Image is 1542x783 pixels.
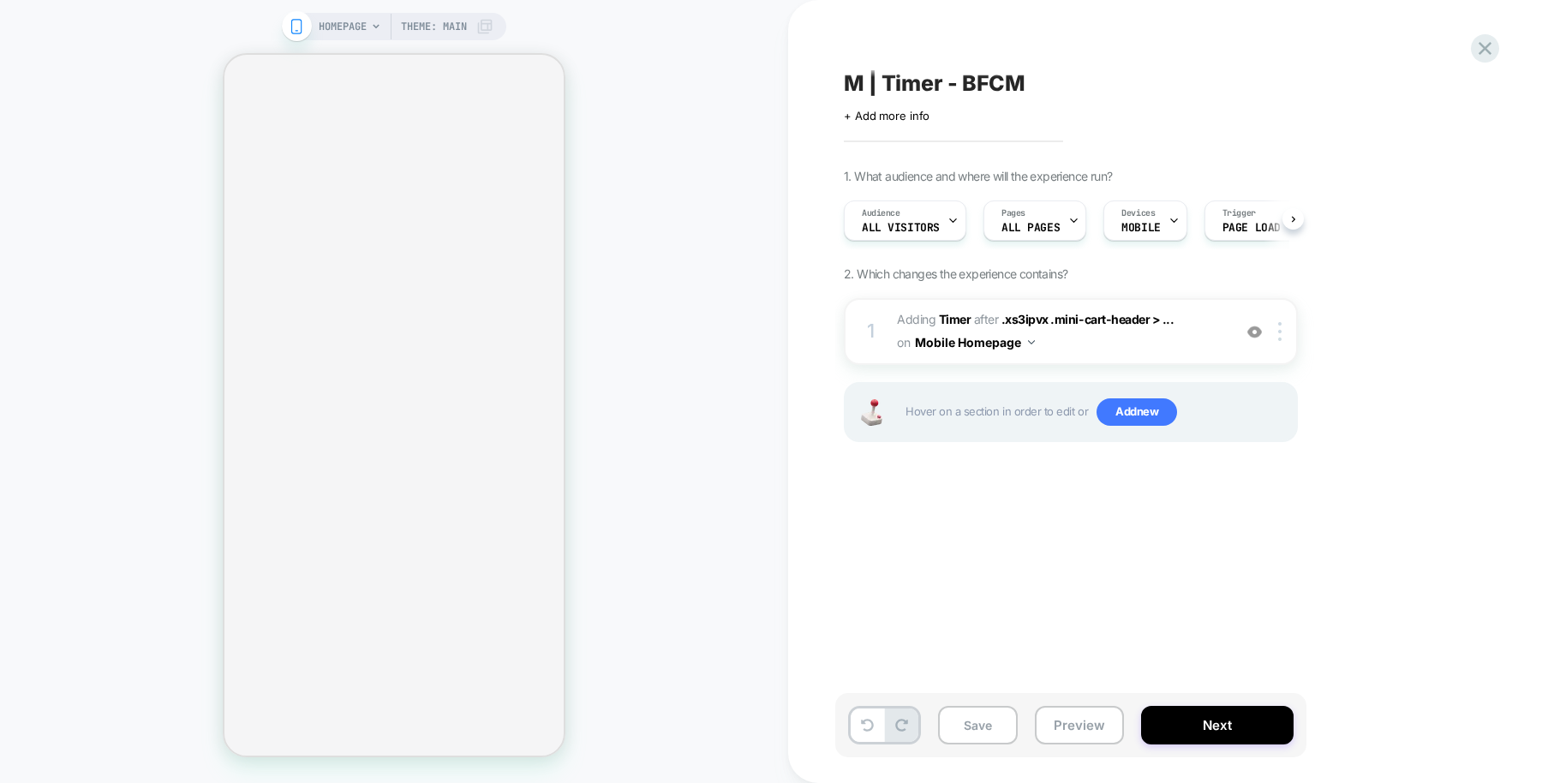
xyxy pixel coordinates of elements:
[1247,325,1262,339] img: crossed eye
[1097,398,1177,426] span: Add new
[1121,222,1160,234] span: MOBILE
[939,312,971,326] b: Timer
[844,266,1067,281] span: 2. Which changes the experience contains?
[1141,706,1294,744] button: Next
[1001,312,1174,326] span: .xs3ipvx .mini-cart-header > ...
[844,70,1025,96] span: M | Timer - BFCM
[844,169,1112,183] span: 1. What audience and where will the experience run?
[1001,207,1025,219] span: Pages
[862,207,900,219] span: Audience
[401,13,467,40] span: Theme: MAIN
[897,312,971,326] span: Adding
[915,330,1035,355] button: Mobile Homepage
[844,109,929,123] span: + Add more info
[1278,322,1282,341] img: close
[1222,207,1256,219] span: Trigger
[897,332,910,353] span: on
[1001,222,1060,234] span: ALL PAGES
[1121,207,1155,219] span: Devices
[938,706,1018,744] button: Save
[863,314,880,349] div: 1
[1222,222,1281,234] span: Page Load
[319,13,367,40] span: HOMEPAGE
[854,399,888,426] img: Joystick
[1028,340,1035,344] img: down arrow
[905,398,1288,426] span: Hover on a section in order to edit or
[974,312,999,326] span: AFTER
[862,222,940,234] span: All Visitors
[1035,706,1124,744] button: Preview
